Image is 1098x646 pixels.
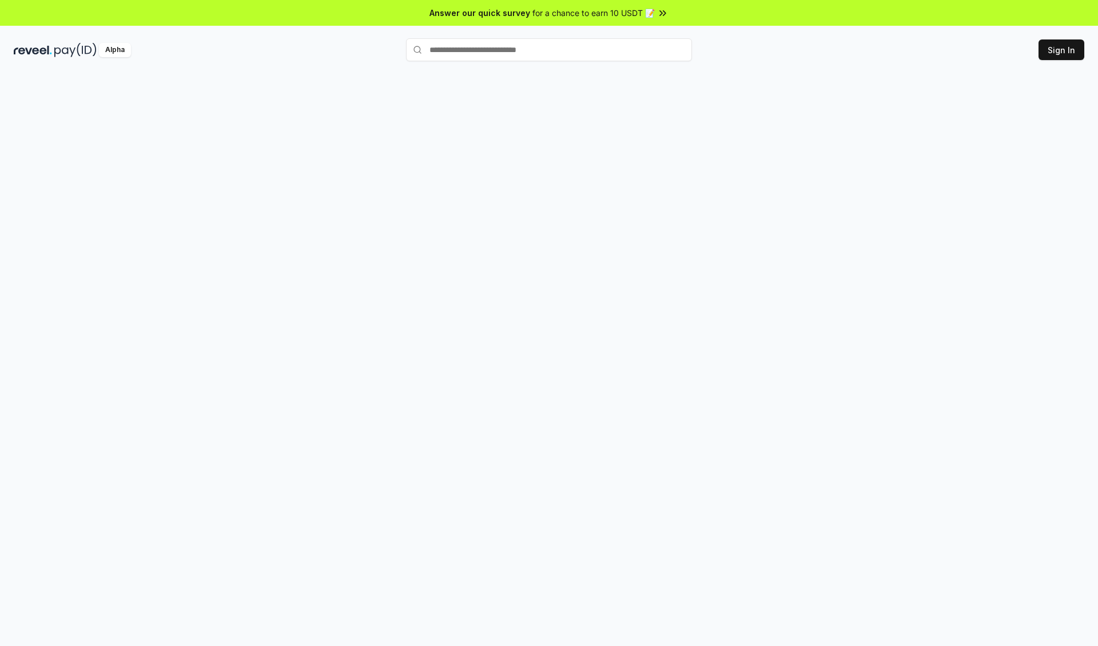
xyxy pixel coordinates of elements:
span: Answer our quick survey [429,7,530,19]
button: Sign In [1039,39,1084,60]
span: for a chance to earn 10 USDT 📝 [532,7,655,19]
img: pay_id [54,43,97,57]
div: Alpha [99,43,131,57]
img: reveel_dark [14,43,52,57]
